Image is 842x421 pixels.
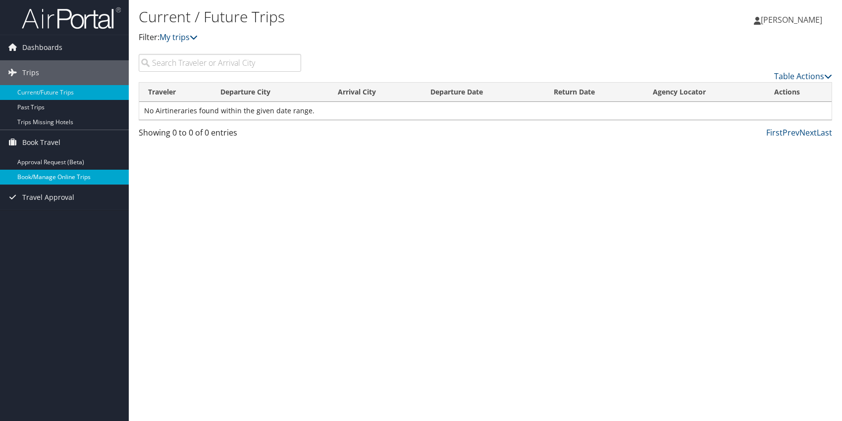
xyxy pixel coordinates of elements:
h1: Current / Future Trips [139,6,601,27]
a: Prev [783,127,799,138]
a: Last [817,127,832,138]
img: airportal-logo.png [22,6,121,30]
a: Table Actions [774,71,832,82]
th: Arrival City: activate to sort column ascending [329,83,421,102]
a: First [766,127,783,138]
th: Departure Date: activate to sort column descending [421,83,545,102]
p: Filter: [139,31,601,44]
th: Agency Locator: activate to sort column ascending [644,83,765,102]
input: Search Traveler or Arrival City [139,54,301,72]
span: Book Travel [22,130,60,155]
td: No Airtineraries found within the given date range. [139,102,832,120]
span: [PERSON_NAME] [761,14,822,25]
th: Actions [765,83,832,102]
th: Departure City: activate to sort column ascending [211,83,329,102]
a: Next [799,127,817,138]
div: Showing 0 to 0 of 0 entries [139,127,301,143]
a: [PERSON_NAME] [754,5,832,35]
th: Return Date: activate to sort column ascending [545,83,644,102]
a: My trips [159,32,198,43]
span: Travel Approval [22,185,74,210]
span: Dashboards [22,35,62,60]
span: Trips [22,60,39,85]
th: Traveler: activate to sort column ascending [139,83,211,102]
